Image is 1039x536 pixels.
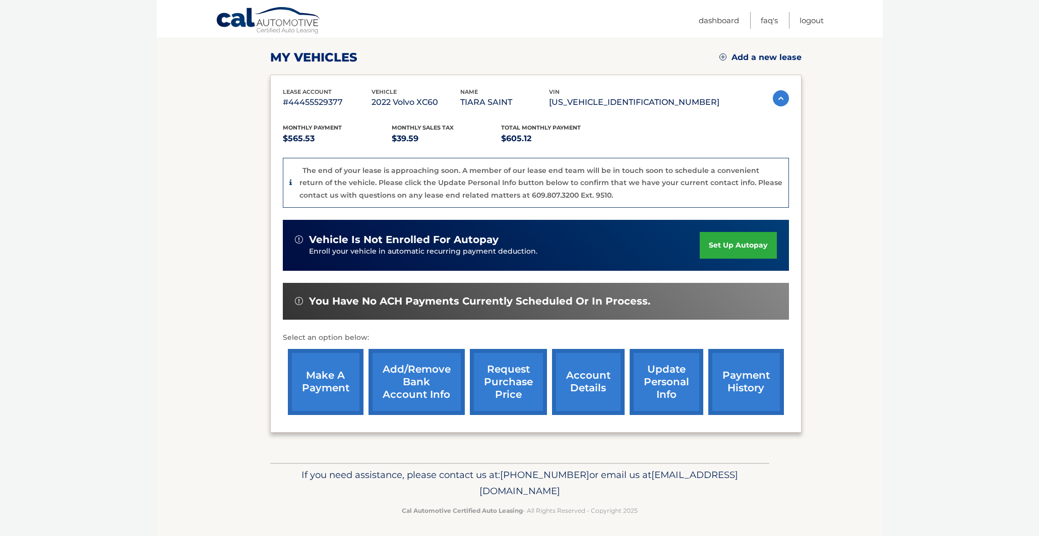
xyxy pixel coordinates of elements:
a: Add/Remove bank account info [369,349,465,415]
p: $605.12 [501,132,610,146]
span: vin [549,88,560,95]
span: Total Monthly Payment [501,124,581,131]
p: TIARA SAINT [460,95,549,109]
img: add.svg [719,53,726,61]
span: [PHONE_NUMBER] [500,469,589,481]
p: $39.59 [392,132,501,146]
a: Cal Automotive [216,7,322,36]
a: make a payment [288,349,363,415]
span: Monthly Payment [283,124,342,131]
span: vehicle is not enrolled for autopay [309,233,499,246]
p: Enroll your vehicle in automatic recurring payment deduction. [309,246,700,257]
p: If you need assistance, please contact us at: or email us at [277,467,763,499]
a: Dashboard [699,12,739,29]
a: Logout [800,12,824,29]
img: accordion-active.svg [773,90,789,106]
a: Add a new lease [719,52,802,63]
img: alert-white.svg [295,297,303,305]
p: [US_VEHICLE_IDENTIFICATION_NUMBER] [549,95,719,109]
a: account details [552,349,625,415]
h2: my vehicles [270,50,357,65]
img: alert-white.svg [295,235,303,244]
a: request purchase price [470,349,547,415]
p: #44455529377 [283,95,372,109]
span: lease account [283,88,332,95]
p: - All Rights Reserved - Copyright 2025 [277,505,763,516]
a: set up autopay [700,232,776,259]
span: vehicle [372,88,397,95]
p: The end of your lease is approaching soon. A member of our lease end team will be in touch soon t... [299,166,782,200]
span: You have no ACH payments currently scheduled or in process. [309,295,650,308]
span: Monthly sales Tax [392,124,454,131]
p: $565.53 [283,132,392,146]
span: name [460,88,478,95]
a: update personal info [630,349,703,415]
strong: Cal Automotive Certified Auto Leasing [402,507,523,514]
a: payment history [708,349,784,415]
p: Select an option below: [283,332,789,344]
p: 2022 Volvo XC60 [372,95,460,109]
a: FAQ's [761,12,778,29]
